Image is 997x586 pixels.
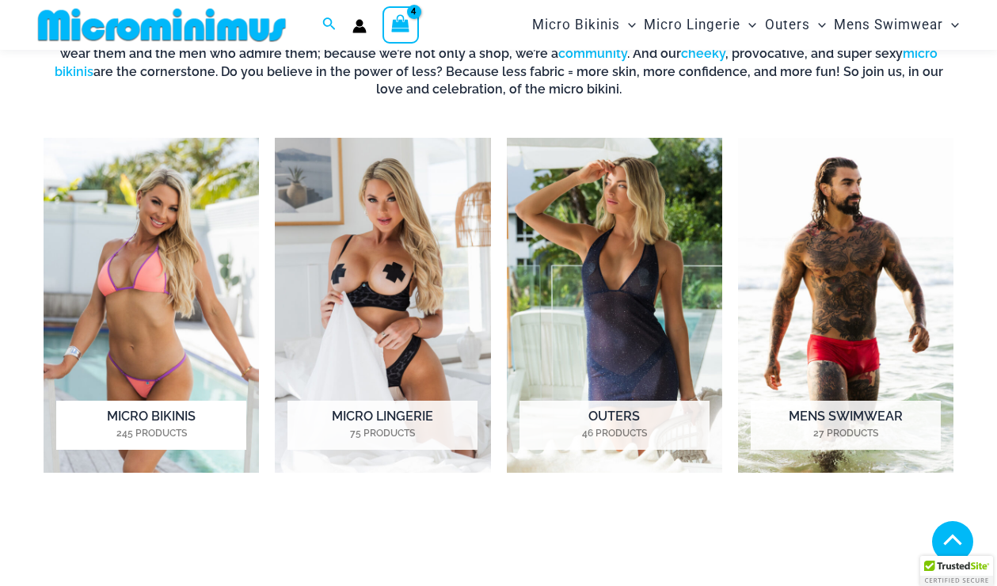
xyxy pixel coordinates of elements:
[44,138,259,473] img: Micro Bikinis
[740,5,756,45] span: Menu Toggle
[275,138,490,473] img: Micro Lingerie
[943,5,959,45] span: Menu Toggle
[352,19,367,33] a: Account icon link
[644,5,740,45] span: Micro Lingerie
[275,138,490,473] a: Visit product category Micro Lingerie
[55,46,938,78] a: micro bikinis
[519,426,710,440] mark: 46 Products
[620,5,636,45] span: Menu Toggle
[287,401,478,450] h2: Micro Lingerie
[528,5,640,45] a: Micro BikinisMenu ToggleMenu Toggle
[738,138,953,473] a: Visit product category Mens Swimwear
[558,46,627,61] a: community
[810,5,826,45] span: Menu Toggle
[44,28,953,99] h6: This is the extraordinary world of Microminimus, the ultimate destination for the micro bikini, c...
[834,5,943,45] span: Mens Swimwear
[830,5,963,45] a: Mens SwimwearMenu ToggleMenu Toggle
[751,401,941,450] h2: Mens Swimwear
[32,7,292,43] img: MM SHOP LOGO FLAT
[526,2,965,48] nav: Site Navigation
[56,426,246,440] mark: 245 Products
[507,138,722,473] a: Visit product category Outers
[738,138,953,473] img: Mens Swimwear
[44,138,259,473] a: Visit product category Micro Bikinis
[640,5,760,45] a: Micro LingerieMenu ToggleMenu Toggle
[287,426,478,440] mark: 75 Products
[681,46,725,61] a: cheeky
[761,5,830,45] a: OutersMenu ToggleMenu Toggle
[382,6,419,43] a: View Shopping Cart, 4 items
[322,15,337,35] a: Search icon link
[507,138,722,473] img: Outers
[532,5,620,45] span: Micro Bikinis
[751,426,941,440] mark: 27 Products
[56,401,246,450] h2: Micro Bikinis
[519,401,710,450] h2: Outers
[920,556,993,586] div: TrustedSite Certified
[765,5,810,45] span: Outers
